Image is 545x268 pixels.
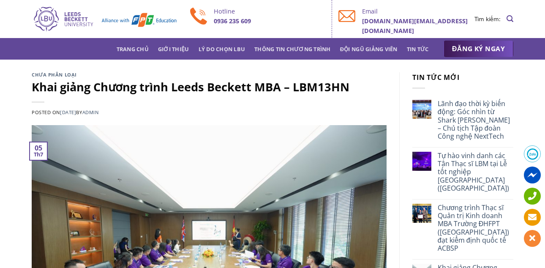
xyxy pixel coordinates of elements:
[32,79,387,94] h1: Khai giảng Chương trình Leeds Beckett MBA – LBM13HN
[362,17,468,35] b: [DOMAIN_NAME][EMAIL_ADDRESS][DOMAIN_NAME]
[32,71,77,78] a: Chưa phân loại
[76,109,98,115] span: by
[214,17,251,25] b: 0936 235 609
[507,11,513,27] a: Search
[32,109,76,115] span: Posted on
[438,152,513,192] a: Tự hào vinh danh các Tân Thạc sĩ LBM tại Lễ tốt nghiệp [GEOGRAPHIC_DATA] ([GEOGRAPHIC_DATA])
[412,73,460,82] span: Tin tức mới
[452,44,505,54] span: ĐĂNG KÝ NGAY
[32,5,177,33] img: Thạc sĩ Quản trị kinh doanh Quốc tế
[362,6,474,16] p: Email
[117,41,149,57] a: Trang chủ
[214,6,326,16] p: Hotline
[199,41,245,57] a: Lý do chọn LBU
[340,41,398,57] a: Đội ngũ giảng viên
[407,41,429,57] a: Tin tức
[158,41,189,57] a: Giới thiệu
[82,109,99,115] a: admin
[474,14,501,24] li: Tìm kiếm:
[254,41,331,57] a: Thông tin chương trình
[438,100,513,140] a: Lãnh đạo thời kỳ biến động: Góc nhìn từ Shark [PERSON_NAME] – Chủ tịch Tập đoàn Công nghệ NextTech
[438,204,513,252] a: Chương trình Thạc sĩ Quản trị Kinh doanh MBA Trường ĐHFPT ([GEOGRAPHIC_DATA]) đạt kiểm định quốc ...
[444,41,513,57] a: ĐĂNG KÝ NGAY
[60,109,76,115] a: [DATE]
